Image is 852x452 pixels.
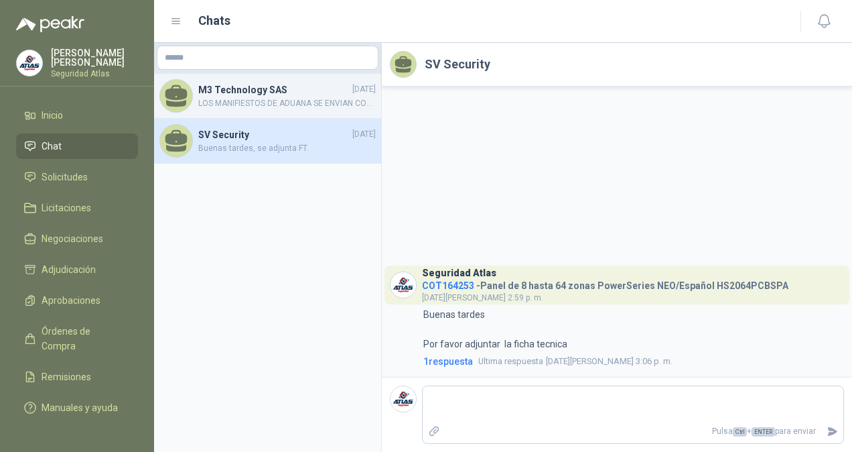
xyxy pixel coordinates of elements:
a: M3 Technology SAS[DATE]LOS MANIFIESTOS DE ADUANA SE ENVIAN CON LAS DIADEMAS (SE ENVIAN ANEXOS) [154,74,381,119]
a: Licitaciones [16,195,138,221]
p: Seguridad Atlas [51,70,138,78]
span: Manuales y ayuda [42,400,118,415]
span: Ultima respuesta [478,355,543,368]
p: [PERSON_NAME] [PERSON_NAME] [51,48,138,67]
h4: M3 Technology SAS [198,82,350,97]
span: Solicitudes [42,170,88,184]
a: Aprobaciones [16,288,138,313]
label: Adjuntar archivos [423,420,445,443]
p: Buenas tardes Por favor adjuntar la ficha tecnica [423,307,567,351]
a: SV Security[DATE]Buenas tardes, se adjunta FT. [154,119,381,164]
h4: - Panel de 8 hasta 64 zonas PowerSeries NEO/Español HS2064PCBSPA [422,277,788,290]
h2: SV Security [425,55,490,74]
span: Negociaciones [42,231,103,246]
span: 1 respuesta [423,354,473,369]
a: Negociaciones [16,226,138,251]
span: [DATE] [352,83,376,96]
span: Chat [42,139,62,154]
span: Inicio [42,108,63,123]
span: Buenas tardes, se adjunta FT. [198,142,376,155]
span: Licitaciones [42,201,91,215]
span: Adjudicación [42,262,96,277]
a: Remisiones [16,364,138,390]
img: Company Logo [17,50,42,76]
h4: SV Security [198,127,350,142]
a: Solicitudes [16,164,138,190]
span: Remisiones [42,370,91,384]
span: Ctrl [733,427,747,437]
img: Company Logo [390,386,416,412]
a: Chat [16,133,138,159]
span: Órdenes de Compra [42,324,125,353]
span: [DATE][PERSON_NAME] 2:59 p. m. [422,293,543,302]
img: Logo peakr [16,16,84,32]
a: Adjudicación [16,257,138,282]
h1: Chats [198,11,230,30]
span: COT164253 [422,280,474,291]
a: Órdenes de Compra [16,319,138,359]
img: Company Logo [390,272,416,298]
span: Aprobaciones [42,293,100,308]
span: ENTER [752,427,775,437]
a: Inicio [16,103,138,128]
span: [DATE] [352,128,376,141]
h3: Seguridad Atlas [422,270,496,277]
p: Pulsa + para enviar [445,420,822,443]
a: 1respuestaUltima respuesta[DATE][PERSON_NAME] 3:06 p. m. [421,354,844,369]
span: LOS MANIFIESTOS DE ADUANA SE ENVIAN CON LAS DIADEMAS (SE ENVIAN ANEXOS) [198,97,376,110]
span: [DATE][PERSON_NAME] 3:06 p. m. [478,355,672,368]
a: Manuales y ayuda [16,395,138,420]
button: Enviar [821,420,843,443]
